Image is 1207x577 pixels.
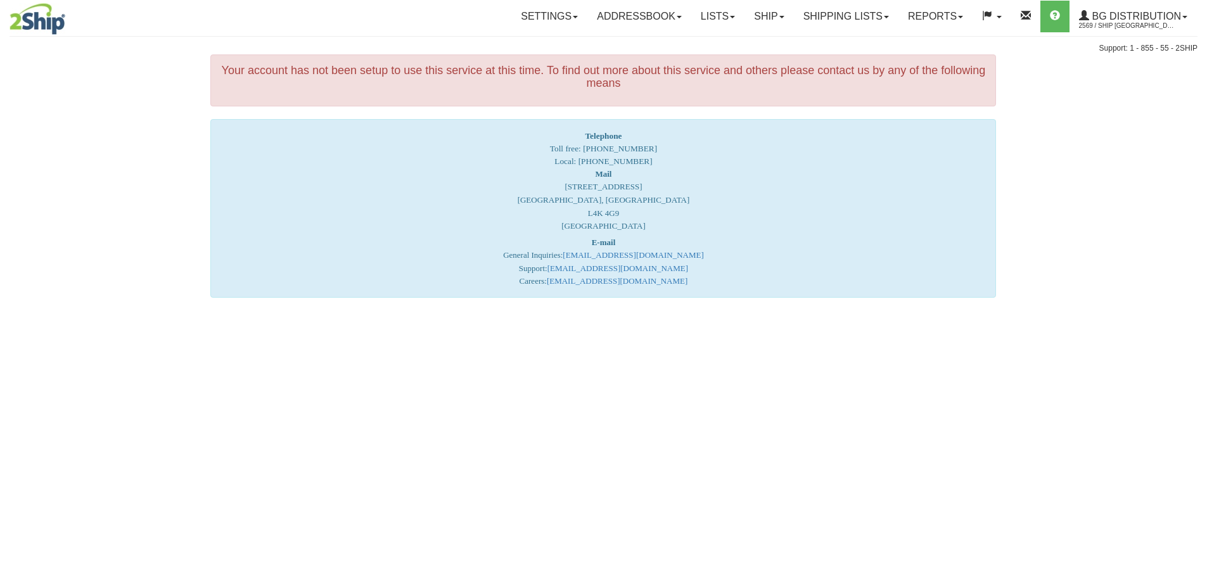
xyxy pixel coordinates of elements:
a: Ship [744,1,793,32]
a: Lists [691,1,744,32]
span: BG Distribution [1089,11,1181,22]
a: Reports [898,1,973,32]
a: Shipping lists [794,1,898,32]
strong: Telephone [585,131,622,141]
img: logo2569.jpg [10,3,65,35]
a: [EMAIL_ADDRESS][DOMAIN_NAME] [547,276,687,286]
a: BG Distribution 2569 / Ship [GEOGRAPHIC_DATA] [1070,1,1197,32]
font: [STREET_ADDRESS] [GEOGRAPHIC_DATA], [GEOGRAPHIC_DATA] L4K 4G9 [GEOGRAPHIC_DATA] [518,169,690,231]
strong: E-mail [592,238,616,247]
div: Support: 1 - 855 - 55 - 2SHIP [10,43,1197,54]
a: Settings [511,1,587,32]
h4: Your account has not been setup to use this service at this time. To find out more about this ser... [220,65,986,90]
font: General Inquiries: Support: Careers: [503,238,704,286]
span: 2569 / Ship [GEOGRAPHIC_DATA] [1079,20,1174,32]
a: [EMAIL_ADDRESS][DOMAIN_NAME] [547,263,688,273]
a: Addressbook [587,1,691,32]
iframe: chat widget [1178,224,1206,353]
strong: Mail [595,169,611,179]
span: Toll free: [PHONE_NUMBER] Local: [PHONE_NUMBER] [550,131,657,166]
a: [EMAIL_ADDRESS][DOMAIN_NAME] [563,250,703,260]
